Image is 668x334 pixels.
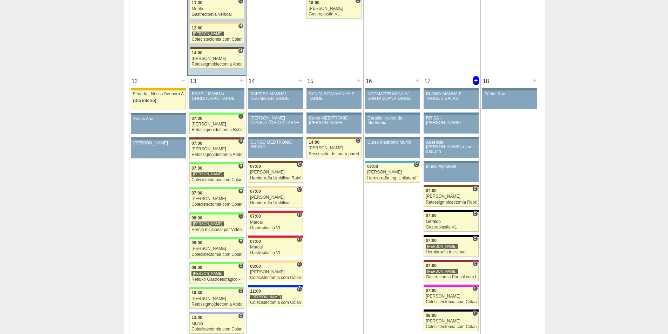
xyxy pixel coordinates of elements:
div: Gastrectomia Parcial com Linfadenectomia [426,275,477,279]
div: Key: Assunção [248,211,303,213]
div: Key: Aviso [306,113,361,115]
div: NEOMATER MANHÃ/ SANTA JOANA TARDE [367,92,418,101]
div: Herniorrafia Ing. Unilateral VL [367,176,418,180]
span: 08:00 [191,240,202,245]
div: Gastroplastia VL [250,226,301,230]
span: 11:00 [250,289,261,294]
span: Consultório [238,263,243,269]
div: BRASIL MANHÃ/ CHRISTOVÃO TARDE [192,92,242,101]
a: Ausência [PERSON_NAME] a partir das 14h [424,139,478,158]
div: Key: Santa Joana [189,137,244,139]
a: C 14:00 [PERSON_NAME] Ressecção de tumor parede abdominal pélvica [306,139,361,158]
span: Consultório [297,162,302,168]
div: Key: Aviso [131,137,185,139]
div: Key: Pro Matre [424,285,478,287]
div: [PERSON_NAME] [309,6,359,11]
a: Geraldo - curso da Medtronic [365,115,420,134]
span: Hospital [238,188,243,194]
span: (Dia inteiro) [133,98,156,103]
a: Murilo Alphaville [424,163,478,182]
div: Geraldo [426,219,477,224]
div: Key: Brasil [189,187,244,189]
div: Colecistectomia com Colangiografia VL [192,37,242,42]
div: Gastroplastia VL [250,251,301,255]
div: 15 [305,76,316,87]
span: Consultório [472,236,478,241]
div: Ferias Ana [133,117,183,121]
span: 07:00 [426,288,437,293]
div: [PERSON_NAME] [426,194,477,199]
a: H 07:00 [PERSON_NAME] Colecistectomia com Colangiografia VL [189,189,244,209]
span: Hospital [297,212,302,217]
span: Hospital [238,163,243,169]
div: 18 [481,76,492,87]
a: C 10:30 [PERSON_NAME] Retossigmoidectomia Abdominal [189,289,244,309]
div: Key: Blanc [424,235,478,237]
div: Key: Feriado [131,88,185,90]
div: [PERSON_NAME] [250,270,301,274]
span: 16:00 [309,0,319,5]
div: [PERSON_NAME] [133,141,183,145]
div: Key: Christóvão da Gama [189,312,244,314]
div: Key: Santa Joana [424,185,478,187]
div: + [239,76,245,85]
a: CURSO MEDTRONIC BRUNO [248,139,303,158]
span: 13:00 [191,315,202,320]
a: C 07:00 Geraldo Gastroplastia VL [424,212,478,232]
div: + [297,76,303,85]
a: C 07:00 [PERSON_NAME] Herniorrafia Umbilical [248,188,303,207]
span: 07:00 [250,239,261,244]
span: 07:00 [250,164,261,169]
a: RR SA - [PERSON_NAME] [424,115,478,134]
a: Curso MEDITRONIC - [PERSON_NAME] [306,115,361,134]
a: Ferias Ana [131,115,185,134]
div: [PERSON_NAME] [250,170,301,175]
a: C 09:00 [PERSON_NAME] Refluxo Gastroesofágico - Cirurgia VL [189,264,244,284]
a: Férias Ruy [482,90,537,109]
div: Retossigmoidectomia Abdominal VL [192,62,242,67]
a: C 11:00 [PERSON_NAME] Colecistectomia com Colangiografia VL [248,287,303,307]
a: H 07:00 Marcal Gastroplastia VL [248,238,303,257]
a: C 08:00 [PERSON_NAME] Hernia Incisional por Video [189,214,244,234]
div: Murilo [191,321,242,326]
div: Colecistectomia com Colangiografia VL [191,202,242,207]
span: Consultório [238,213,243,219]
a: SANTA RITA/ MANHÃ E TARDE [306,90,361,109]
div: Key: Assunção [248,236,303,238]
div: [PERSON_NAME] [367,170,418,175]
div: [PERSON_NAME] [426,294,477,299]
div: Key: Aviso [482,88,537,90]
div: [PERSON_NAME] [191,296,242,301]
div: Key: Bartira [248,260,303,263]
div: Marcal [250,245,301,250]
span: 07:00 [191,116,202,121]
span: Hospital [297,237,302,242]
div: Gastroplastia VL [426,225,477,230]
div: Key: Oswaldo Cruz Paulista [306,137,361,139]
div: Key: Sírio Libanês [424,260,478,262]
a: H 12:00 [PERSON_NAME] Colecistectomia com Colangiografia VL [190,24,244,44]
div: 14 [247,76,257,87]
a: C 07:00 [PERSON_NAME] Retossigmoidectomia Robótica [189,115,244,134]
span: Consultório [472,311,478,316]
div: Herniorrafia Incisional [426,250,477,254]
a: C 09:00 [PERSON_NAME] Colecistectomia com Colangiografia VL [424,312,478,331]
span: 10:30 [191,290,202,295]
div: Curso Medtronic Murilo [367,140,418,145]
div: Key: Aviso [424,137,478,139]
div: [PERSON_NAME] [192,31,224,36]
a: Feriado - Nossa Senhora Aparecida (Dia inteiro) [131,90,185,110]
div: Key: Santa Joana [248,161,303,163]
a: [PERSON_NAME] CONSULTÓRIO A TARDE [248,115,303,134]
div: Retossigmoidectomia Robótica [426,200,477,205]
div: [PERSON_NAME] [250,294,282,300]
div: 16 [364,76,375,87]
a: BLANC/ MANHÃ E TARDE 2 SALAS [424,90,478,109]
a: C 07:00 [PERSON_NAME] Gastrectomia Parcial com Linfadenectomia [424,262,478,281]
div: Key: Aviso [365,137,420,139]
div: Key: Aviso [306,88,361,90]
div: Curso MEDITRONIC - [PERSON_NAME] [309,116,359,125]
span: 08:00 [250,264,261,269]
span: 14:00 [192,50,203,55]
span: 07:00 [250,189,261,194]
